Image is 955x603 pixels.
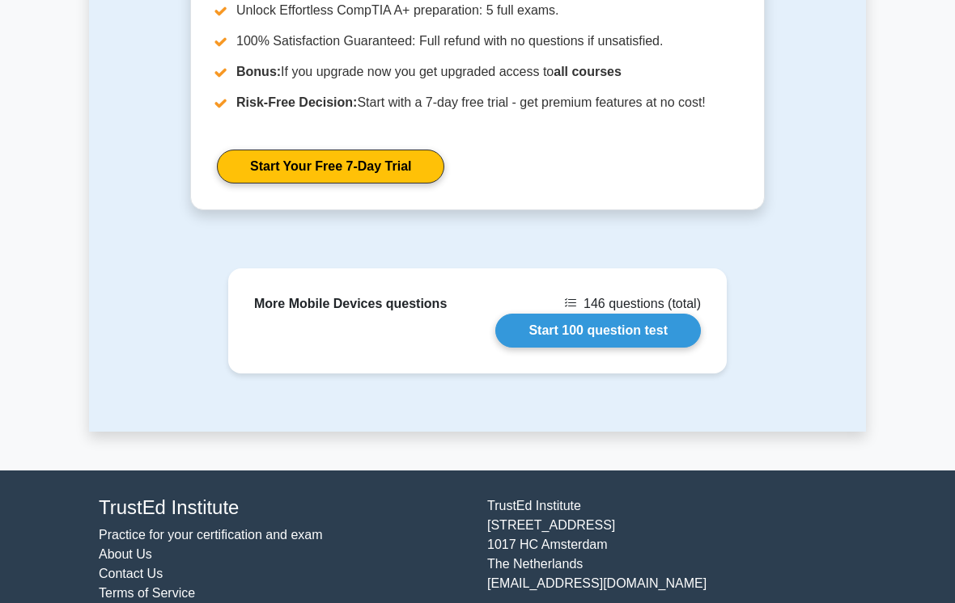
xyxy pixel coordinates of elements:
a: About Us [99,547,152,561]
a: Terms of Service [99,586,195,600]
a: Start 100 question test [495,314,701,348]
a: Start Your Free 7-Day Trial [217,150,444,183]
h4: TrustEd Institute [99,496,468,520]
a: Contact Us [99,567,163,580]
a: Practice for your certification and exam [99,528,323,542]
